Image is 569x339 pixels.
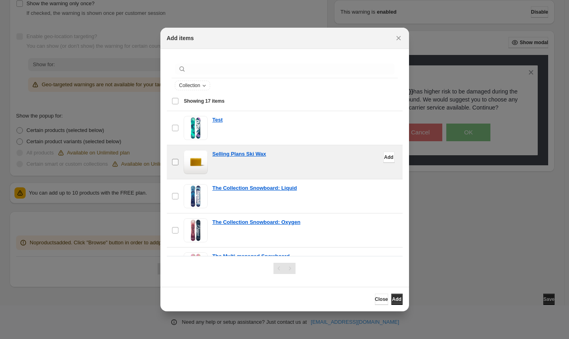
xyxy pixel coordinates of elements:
[213,218,301,226] a: The Collection Snowboard: Oxygen
[175,81,210,90] button: Collection
[375,296,388,302] span: Close
[392,296,401,302] span: Add
[184,98,225,104] span: Showing 17 items
[384,154,393,160] span: Add
[184,116,208,140] img: Test
[167,34,194,42] h2: Add items
[184,184,208,208] img: The Collection Snowboard: Liquid
[184,252,208,276] img: The Multi-managed Snowboard
[213,116,223,124] a: Test
[213,150,266,158] a: Selling Plans Ski Wax
[375,294,388,305] button: Close
[184,150,208,174] img: Selling Plans Ski Wax
[213,184,297,192] a: The Collection Snowboard: Liquid
[179,82,200,89] span: Collection
[184,218,208,242] img: The Collection Snowboard: Oxygen
[393,32,404,44] button: Close
[391,294,403,305] button: Add
[273,263,296,274] nav: Pagination
[383,152,395,163] button: Add
[213,252,290,260] a: The Multi-managed Snowboard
